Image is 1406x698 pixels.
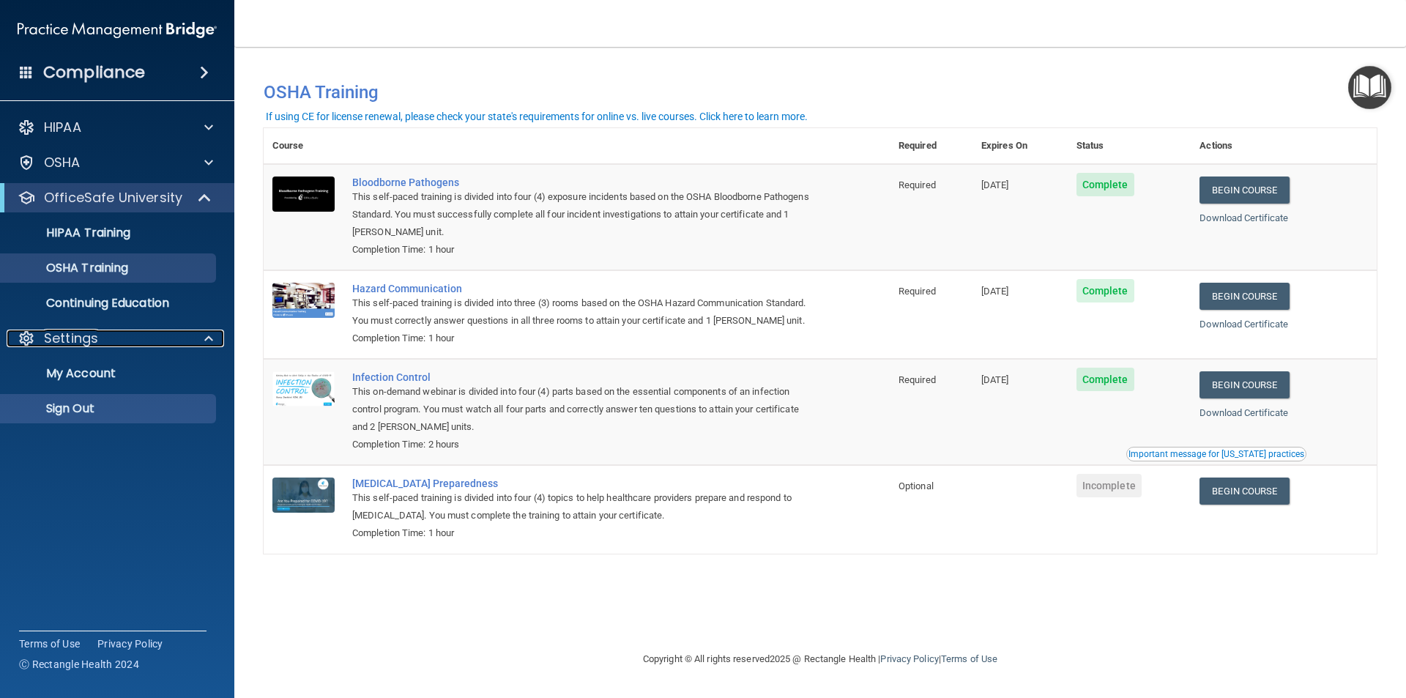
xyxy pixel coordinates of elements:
a: Terms of Use [19,636,80,651]
div: Important message for [US_STATE] practices [1128,450,1304,458]
p: Continuing Education [10,296,209,311]
button: Open Resource Center [1348,66,1391,109]
th: Course [264,128,343,164]
span: Ⓒ Rectangle Health 2024 [19,657,139,672]
p: OSHA Training [10,261,128,275]
button: If using CE for license renewal, please check your state's requirements for online vs. live cours... [264,109,810,124]
a: HIPAA [18,119,213,136]
a: Begin Course [1199,478,1289,505]
th: Actions [1191,128,1377,164]
a: Hazard Communication [352,283,817,294]
div: Completion Time: 1 hour [352,241,817,259]
span: Optional [899,480,934,491]
p: Settings [44,330,98,347]
a: Terms of Use [941,653,997,664]
h4: OSHA Training [264,82,1377,103]
div: Copyright © All rights reserved 2025 @ Rectangle Health | | [553,636,1087,683]
span: Required [899,374,936,385]
a: Privacy Policy [880,653,938,664]
h4: Compliance [43,62,145,83]
a: Privacy Policy [97,636,163,651]
a: Bloodborne Pathogens [352,177,817,188]
button: Read this if you are a dental practitioner in the state of CA [1126,447,1306,461]
div: This on-demand webinar is divided into four (4) parts based on the essential components of an inf... [352,383,817,436]
p: My Account [10,366,209,381]
th: Required [890,128,972,164]
span: Complete [1076,279,1134,302]
div: Completion Time: 1 hour [352,330,817,347]
span: Complete [1076,368,1134,391]
div: This self-paced training is divided into four (4) exposure incidents based on the OSHA Bloodborne... [352,188,817,241]
a: [MEDICAL_DATA] Preparedness [352,478,817,489]
a: Begin Course [1199,283,1289,310]
p: HIPAA Training [10,226,130,240]
span: Required [899,286,936,297]
a: Begin Course [1199,177,1289,204]
p: OfficeSafe University [44,189,182,207]
span: [DATE] [981,374,1009,385]
span: Required [899,179,936,190]
span: Complete [1076,173,1134,196]
a: Download Certificate [1199,407,1288,418]
div: If using CE for license renewal, please check your state's requirements for online vs. live cours... [266,111,808,122]
a: Download Certificate [1199,319,1288,330]
span: Incomplete [1076,474,1142,497]
span: [DATE] [981,179,1009,190]
img: PMB logo [18,15,217,45]
a: OSHA [18,154,213,171]
div: Completion Time: 2 hours [352,436,817,453]
div: This self-paced training is divided into four (4) topics to help healthcare providers prepare and... [352,489,817,524]
div: This self-paced training is divided into three (3) rooms based on the OSHA Hazard Communication S... [352,294,817,330]
p: OSHA [44,154,81,171]
a: Infection Control [352,371,817,383]
th: Status [1068,128,1191,164]
span: [DATE] [981,286,1009,297]
a: OfficeSafe University [18,189,212,207]
p: Sign Out [10,401,209,416]
div: Completion Time: 1 hour [352,524,817,542]
a: Settings [18,330,213,347]
a: Download Certificate [1199,212,1288,223]
th: Expires On [972,128,1068,164]
p: HIPAA [44,119,81,136]
a: Begin Course [1199,371,1289,398]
